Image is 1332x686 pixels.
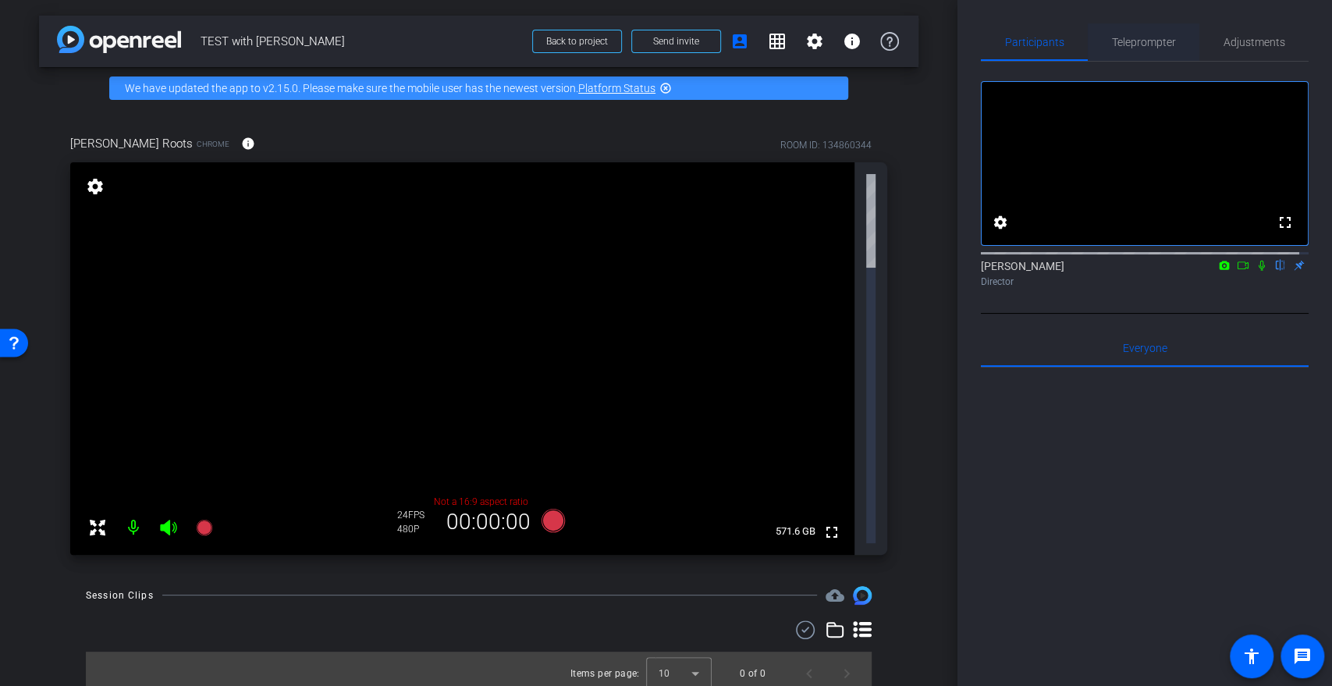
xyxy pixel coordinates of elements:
mat-icon: grid_on [768,32,787,51]
button: Send invite [631,30,721,53]
div: 0 of 0 [740,666,765,681]
mat-icon: flip [1271,258,1290,272]
div: 24 [397,509,436,521]
mat-icon: accessibility [1242,647,1261,666]
mat-icon: settings [991,213,1010,232]
a: Platform Status [578,82,655,94]
span: Teleprompter [1112,37,1176,48]
mat-icon: fullscreen [1276,213,1295,232]
button: Back to project [532,30,622,53]
span: Chrome [197,138,229,150]
span: Everyone [1123,343,1167,354]
mat-icon: info [843,32,861,51]
div: 480P [397,523,436,535]
img: Session clips [853,586,872,605]
span: FPS [408,510,424,521]
div: Items per page: [570,666,640,681]
mat-icon: settings [805,32,824,51]
mat-icon: fullscreen [822,523,841,542]
mat-icon: account_box [730,32,749,51]
span: 571.6 GB [770,522,821,541]
span: Adjustments [1224,37,1285,48]
mat-icon: highlight_off [659,82,672,94]
mat-icon: cloud_upload [826,586,844,605]
span: [PERSON_NAME] Roots [70,135,193,152]
img: app-logo [57,26,181,53]
div: [PERSON_NAME] [981,258,1309,289]
div: Director [981,275,1309,289]
div: We have updated the app to v2.15.0. Please make sure the mobile user has the newest version. [109,76,848,100]
span: Participants [1005,37,1064,48]
div: Session Clips [86,588,154,603]
mat-icon: settings [84,177,106,196]
span: Back to project [546,36,608,47]
div: 00:00:00 [436,509,541,535]
mat-icon: info [241,137,255,151]
mat-icon: message [1293,647,1312,666]
span: Send invite [653,35,699,48]
span: TEST with [PERSON_NAME] [201,26,523,57]
span: Destinations for your clips [826,586,844,605]
div: ROOM ID: 134860344 [780,138,872,152]
p: Not a 16:9 aspect ratio [397,495,566,509]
